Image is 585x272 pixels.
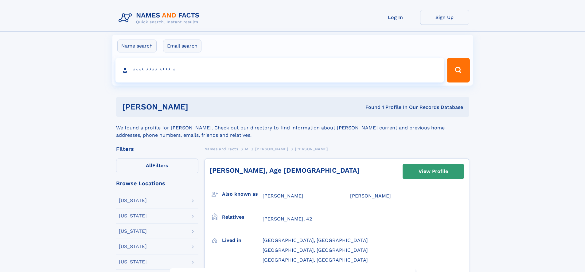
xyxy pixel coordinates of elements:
[222,212,263,222] h3: Relatives
[119,259,147,264] div: [US_STATE]
[371,10,420,25] a: Log In
[447,58,470,82] button: Search Button
[119,198,147,203] div: [US_STATE]
[119,213,147,218] div: [US_STATE]
[119,244,147,249] div: [US_STATE]
[119,229,147,234] div: [US_STATE]
[245,147,248,151] span: M
[222,235,263,246] h3: Lived in
[163,40,201,52] label: Email search
[122,103,277,111] h1: [PERSON_NAME]
[116,10,205,26] img: Logo Names and Facts
[245,145,248,153] a: M
[116,181,198,186] div: Browse Locations
[350,193,391,199] span: [PERSON_NAME]
[222,189,263,199] h3: Also known as
[263,257,368,263] span: [GEOGRAPHIC_DATA], [GEOGRAPHIC_DATA]
[210,167,360,174] a: [PERSON_NAME], Age [DEMOGRAPHIC_DATA]
[115,58,444,82] input: search input
[116,146,198,152] div: Filters
[277,104,463,111] div: Found 1 Profile In Our Records Database
[263,247,368,253] span: [GEOGRAPHIC_DATA], [GEOGRAPHIC_DATA]
[255,147,288,151] span: [PERSON_NAME]
[116,159,198,173] label: Filters
[419,164,448,178] div: View Profile
[263,216,312,222] a: [PERSON_NAME], 42
[295,147,328,151] span: [PERSON_NAME]
[263,193,303,199] span: [PERSON_NAME]
[205,145,238,153] a: Names and Facts
[146,163,152,168] span: All
[263,237,368,243] span: [GEOGRAPHIC_DATA], [GEOGRAPHIC_DATA]
[116,117,469,139] div: We found a profile for [PERSON_NAME]. Check out our directory to find information about [PERSON_N...
[255,145,288,153] a: [PERSON_NAME]
[403,164,464,179] a: View Profile
[420,10,469,25] a: Sign Up
[117,40,157,52] label: Name search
